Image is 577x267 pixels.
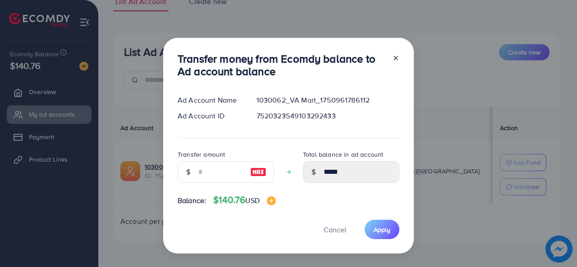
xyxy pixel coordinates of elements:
img: image [267,196,276,205]
h4: $140.76 [213,195,276,206]
div: 1030062_VA Mart_1750961786112 [249,95,407,105]
label: Transfer amount [178,150,225,159]
span: Apply [374,225,390,234]
span: Cancel [324,225,346,235]
div: Ad Account Name [170,95,249,105]
span: Balance: [178,195,206,206]
div: 7520323549103292433 [249,111,407,121]
h3: Transfer money from Ecomdy balance to Ad account balance [178,52,385,78]
label: Total balance in ad account [303,150,383,159]
button: Apply [365,220,399,239]
button: Cancel [312,220,357,239]
img: image [250,167,266,177]
span: USD [245,195,259,205]
div: Ad Account ID [170,111,249,121]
